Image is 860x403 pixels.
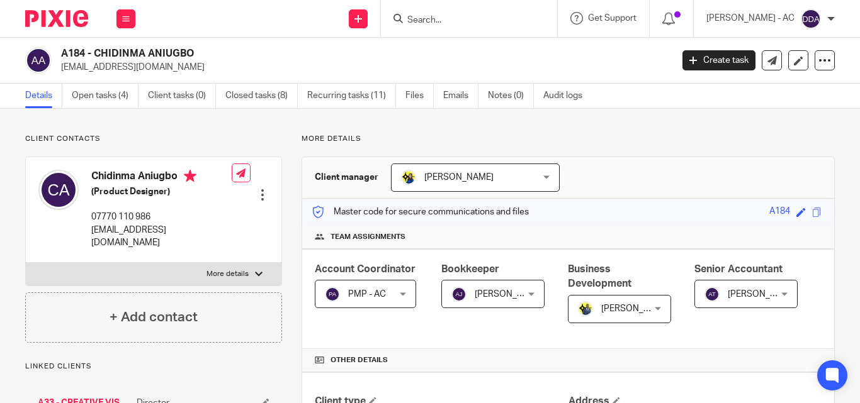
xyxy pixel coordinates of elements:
p: Master code for secure communications and files [312,206,529,218]
span: Team assignments [331,232,405,242]
p: Client contacts [25,134,282,144]
p: More details [207,269,249,279]
img: svg%3E [451,287,467,302]
a: Open tasks (4) [72,84,139,108]
span: [PERSON_NAME] [601,304,670,313]
span: Bookkeeper [441,264,499,274]
p: More details [302,134,835,144]
p: 07770 110 986 [91,211,232,223]
img: Bobo-Starbridge%201.jpg [401,170,416,185]
span: [PERSON_NAME] [424,173,494,182]
div: A184 [769,205,790,219]
p: [EMAIL_ADDRESS][DOMAIN_NAME] [61,61,664,74]
p: [EMAIL_ADDRESS][DOMAIN_NAME] [91,224,232,250]
span: Other details [331,355,388,365]
span: Account Coordinator [315,264,416,274]
h4: + Add contact [110,307,198,327]
span: Business Development [568,264,631,289]
a: Create task [682,50,755,70]
img: svg%3E [704,287,720,302]
a: Emails [443,84,478,108]
h3: Client manager [315,171,378,184]
h5: (Product Designer) [91,185,232,198]
span: Senior Accountant [694,264,783,274]
a: Recurring tasks (11) [307,84,396,108]
a: Closed tasks (8) [225,84,298,108]
a: Audit logs [543,84,592,108]
h2: A184 - CHIDINMA ANIUGBO [61,47,543,60]
img: svg%3E [801,9,821,29]
p: [PERSON_NAME] - AC [706,12,795,25]
span: Get Support [588,14,637,23]
img: Pixie [25,10,88,27]
img: svg%3E [38,170,79,210]
a: Notes (0) [488,84,534,108]
span: PMP - AC [348,290,386,299]
img: svg%3E [325,287,340,302]
h4: Chidinma Aniugbo [91,170,232,185]
img: svg%3E [25,47,52,74]
a: Details [25,84,62,108]
a: Files [405,84,434,108]
a: Client tasks (0) [148,84,216,108]
input: Search [406,15,519,26]
span: [PERSON_NAME] [475,290,544,299]
span: [PERSON_NAME] [728,290,797,299]
p: Linked clients [25,362,282,372]
img: Dennis-Starbridge.jpg [578,301,593,316]
i: Primary [184,170,196,182]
